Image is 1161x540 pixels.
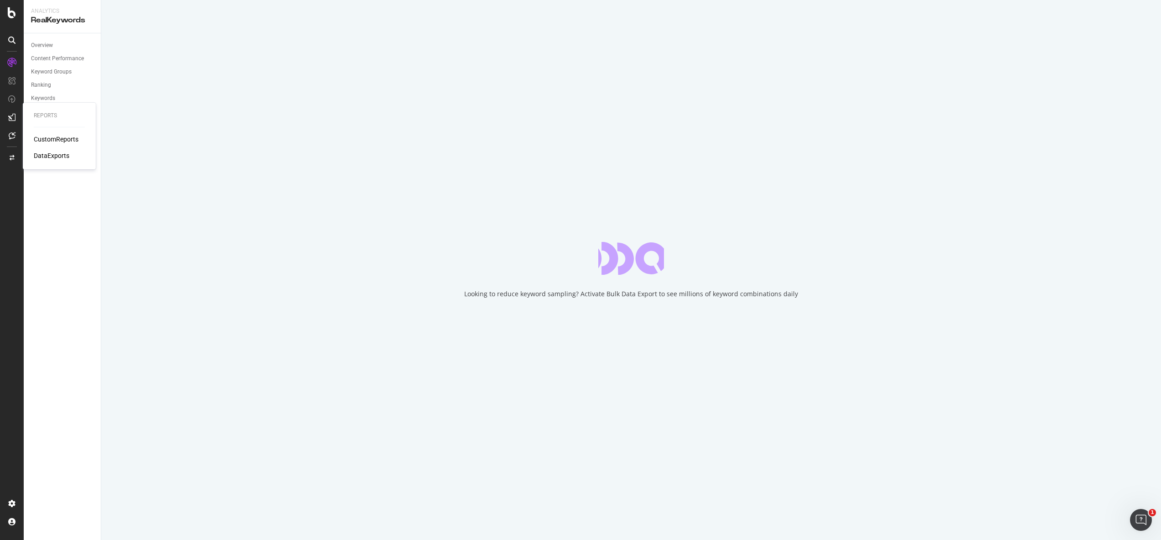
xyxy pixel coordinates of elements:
[1130,509,1152,531] iframe: Intercom live chat
[31,41,94,50] a: Overview
[31,80,94,90] a: Ranking
[31,7,93,15] div: Analytics
[34,112,85,120] div: Reports
[31,15,93,26] div: RealKeywords
[31,54,94,63] a: Content Performance
[464,289,798,299] div: Looking to reduce keyword sampling? Activate Bulk Data Export to see millions of keyword combinat...
[34,151,69,160] a: DataExports
[31,94,94,103] a: Keywords
[31,67,94,77] a: Keyword Groups
[31,54,84,63] div: Content Performance
[31,94,55,103] div: Keywords
[31,67,72,77] div: Keyword Groups
[34,135,78,144] a: CustomReports
[598,242,664,275] div: animation
[31,41,53,50] div: Overview
[1149,509,1156,516] span: 1
[31,80,51,90] div: Ranking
